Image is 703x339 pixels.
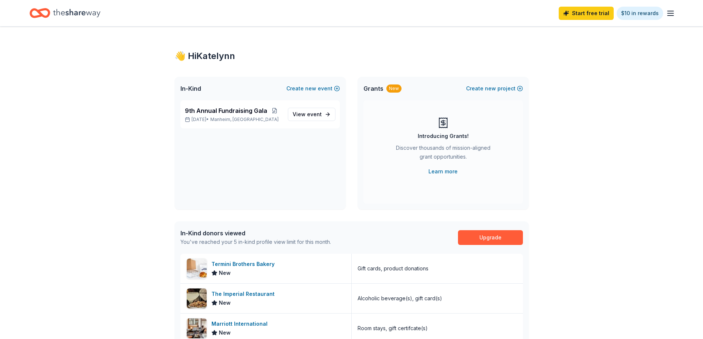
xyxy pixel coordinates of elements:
[305,84,316,93] span: new
[418,132,469,141] div: Introducing Grants!
[211,260,278,269] div: Termini Brothers Bakery
[363,84,383,93] span: Grants
[30,4,100,22] a: Home
[185,117,282,122] p: [DATE] •
[180,84,201,93] span: In-Kind
[210,117,279,122] span: Manheim, [GEOGRAPHIC_DATA]
[187,288,207,308] img: Image for The Imperial Restaurant
[358,294,442,303] div: Alcoholic beverage(s), gift card(s)
[211,290,278,298] div: The Imperial Restaurant
[286,84,340,93] button: Createnewevent
[175,50,529,62] div: 👋 Hi Katelynn
[187,318,207,338] img: Image for Marriott International
[485,84,496,93] span: new
[559,7,614,20] a: Start free trial
[219,269,231,277] span: New
[185,106,267,115] span: 9th Annual Fundraising Gala
[187,259,207,279] img: Image for Termini Brothers Bakery
[219,328,231,337] span: New
[466,84,523,93] button: Createnewproject
[358,324,428,333] div: Room stays, gift certifcate(s)
[386,84,402,93] div: New
[293,110,322,119] span: View
[617,7,663,20] a: $10 in rewards
[288,108,335,121] a: View event
[393,143,493,164] div: Discover thousands of mission-aligned grant opportunities.
[307,111,322,117] span: event
[358,264,428,273] div: Gift cards, product donations
[428,167,458,176] a: Learn more
[180,238,331,246] div: You've reached your 5 in-kind profile view limit for this month.
[211,319,270,328] div: Marriott International
[180,229,331,238] div: In-Kind donors viewed
[458,230,523,245] a: Upgrade
[219,298,231,307] span: New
